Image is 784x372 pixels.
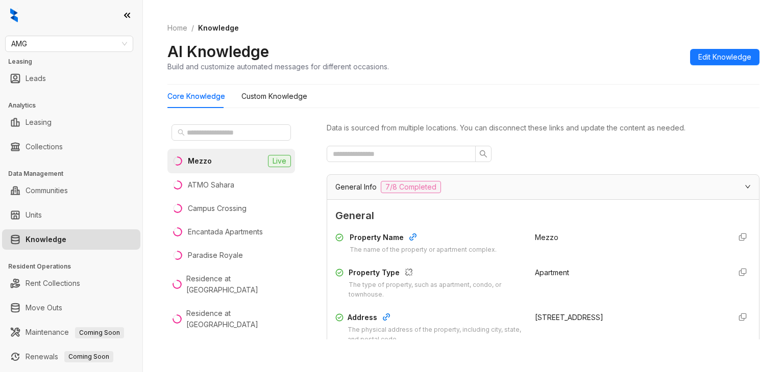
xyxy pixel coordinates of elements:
[2,112,140,132] li: Leasing
[167,42,269,61] h2: AI Knowledge
[8,57,142,66] h3: Leasing
[75,327,124,338] span: Coming Soon
[167,91,225,102] div: Core Knowledge
[188,203,247,214] div: Campus Crossing
[350,232,497,245] div: Property Name
[186,308,291,330] div: Residence at [GEOGRAPHIC_DATA]
[698,51,751,63] span: Edit Knowledge
[186,273,291,296] div: Residence at [GEOGRAPHIC_DATA]
[348,312,523,325] div: Address
[8,101,142,110] h3: Analytics
[8,262,142,271] h3: Resident Operations
[327,122,759,134] div: Data is sourced from multiple locations. You can disconnect these links and update the content as...
[198,23,239,32] span: Knowledge
[26,273,80,294] a: Rent Collections
[745,183,751,190] span: expanded
[178,129,185,136] span: search
[26,298,62,318] a: Move Outs
[26,229,66,250] a: Knowledge
[335,208,751,224] span: General
[11,36,127,51] span: AMG
[479,150,487,158] span: search
[165,22,189,34] a: Home
[8,169,142,178] h3: Data Management
[535,268,569,277] span: Apartment
[2,180,140,201] li: Communities
[188,179,234,191] div: ATMO Sahara
[335,181,377,193] span: General Info
[188,226,263,237] div: Encantada Apartments
[10,8,18,22] img: logo
[268,155,291,167] span: Live
[2,137,140,157] li: Collections
[349,267,522,280] div: Property Type
[690,49,759,65] button: Edit Knowledge
[26,68,46,89] a: Leads
[26,137,63,157] a: Collections
[64,351,113,362] span: Coming Soon
[327,175,759,199] div: General Info7/8 Completed
[2,347,140,367] li: Renewals
[188,250,243,261] div: Paradise Royale
[26,180,68,201] a: Communities
[2,322,140,342] li: Maintenance
[26,347,113,367] a: RenewalsComing Soon
[26,112,52,132] a: Leasing
[535,233,558,242] span: Mezzo
[2,273,140,294] li: Rent Collections
[381,181,441,193] span: 7/8 Completed
[350,245,497,255] div: The name of the property or apartment complex.
[241,91,307,102] div: Custom Knowledge
[188,155,212,167] div: Mezzo
[348,325,523,344] div: The physical address of the property, including city, state, and postal code.
[26,205,42,225] a: Units
[2,68,140,89] li: Leads
[2,298,140,318] li: Move Outs
[191,22,194,34] li: /
[167,61,389,72] div: Build and customize automated messages for different occasions.
[535,312,722,323] div: [STREET_ADDRESS]
[2,205,140,225] li: Units
[349,280,522,300] div: The type of property, such as apartment, condo, or townhouse.
[2,229,140,250] li: Knowledge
